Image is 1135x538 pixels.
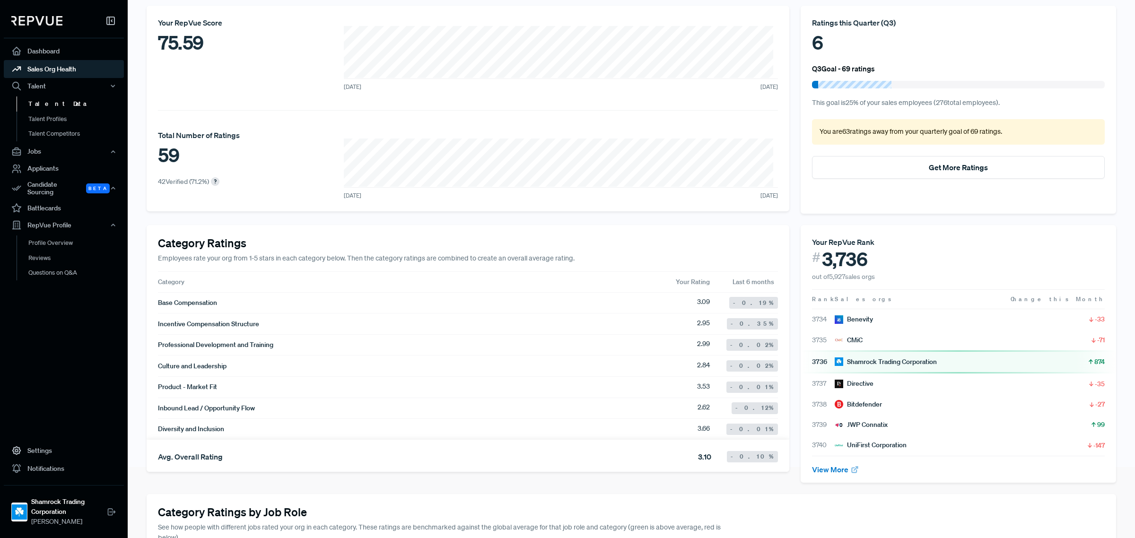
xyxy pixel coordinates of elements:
[835,379,873,389] div: Directive
[158,141,240,169] div: 59
[158,340,273,350] span: Professional Development and Training
[812,28,1105,57] div: 6
[835,357,843,366] img: Shamrock Trading Corporation
[812,98,1105,108] p: This goal is 25 % of your sales employees ( 276 total employees).
[31,517,107,527] span: [PERSON_NAME]
[835,421,843,429] img: JWP Connatix
[17,112,137,127] a: Talent Profiles
[812,379,835,389] span: 3737
[4,217,124,233] button: RepVue Profile
[812,399,835,409] span: 3738
[760,191,778,200] span: [DATE]
[835,420,888,430] div: JWP Connatix
[344,191,361,200] span: [DATE]
[158,424,224,434] span: Diversity and Inclusion
[17,235,137,251] a: Profile Overview
[4,178,124,200] button: Candidate Sourcing Beta
[835,295,893,303] span: Sales orgs
[344,83,361,91] span: [DATE]
[822,248,868,270] span: 3,736
[835,440,907,450] div: UniFirst Corporation
[158,253,778,264] p: Employees rate your org from 1-5 stars in each category below. Then the category ratings are comb...
[760,83,778,91] span: [DATE]
[735,404,774,412] span: -0.12 %
[158,17,249,28] div: Your RepVue Score
[4,160,124,178] a: Applicants
[86,183,110,193] span: Beta
[4,42,124,60] a: Dashboard
[835,314,873,324] div: Benevity
[1095,379,1105,389] span: -35
[158,28,249,57] div: 75.59
[158,361,227,371] span: Culture and Leadership
[835,336,843,344] img: CMiC
[698,451,711,462] span: 3.10
[1097,420,1105,429] span: 99
[4,144,124,160] button: Jobs
[730,383,774,391] span: -0.01 %
[11,16,62,26] img: RepVue
[697,297,710,308] span: 3.09
[812,248,821,267] span: #
[697,382,710,393] span: 3.53
[4,78,124,94] button: Talent
[1011,295,1105,303] span: Change this Month
[158,403,255,413] span: Inbound Lead / Opportunity Flow
[1095,314,1105,324] span: -33
[158,319,259,329] span: Incentive Compensation Structure
[835,399,882,409] div: Bitdefender
[820,127,1097,137] p: You are 63 ratings away from your quarterly goal of 69 ratings .
[812,237,874,247] span: Your RepVue Rank
[17,126,137,141] a: Talent Competitors
[12,504,27,520] img: Shamrock Trading Corporation
[158,177,209,187] p: 42 Verified ( 71.2 %)
[31,497,107,517] strong: Shamrock Trading Corporation
[835,400,843,408] img: Bitdefender
[812,64,875,73] h6: Q3 Goal - 69 ratings
[731,320,774,328] span: -0.35 %
[835,335,863,345] div: CMiC
[812,314,835,324] span: 3734
[158,236,778,250] h4: Category Ratings
[835,380,843,388] img: Directive
[733,277,778,286] span: Last 6 months
[697,318,710,330] span: 2.95
[835,357,937,367] div: Shamrock Trading Corporation
[730,425,774,434] span: -0.01 %
[730,362,774,370] span: -0.02 %
[158,382,217,392] span: Product - Market Fit
[676,278,710,286] span: Your Rating
[4,460,124,477] a: Notifications
[812,465,859,474] a: View More
[835,315,843,324] img: Benevity
[17,96,137,112] a: Talent Data
[812,272,875,281] span: out of 5,927 sales orgs
[4,442,124,460] a: Settings
[731,452,774,461] span: -0.10 %
[812,357,835,367] span: 3736
[1093,441,1105,450] span: -147
[697,360,710,372] span: 2.84
[158,298,217,308] span: Base Compensation
[812,440,835,450] span: 3740
[158,130,240,141] div: Total Number of Ratings
[812,17,1105,28] div: Ratings this Quarter ( Q3 )
[730,341,774,349] span: -0.02 %
[733,299,774,307] span: -0.19 %
[158,278,184,286] span: Category
[698,402,710,414] span: 2.62
[812,295,835,304] span: Rank
[697,339,710,350] span: 2.99
[4,199,124,217] a: Battlecards
[17,251,137,266] a: Reviews
[1097,335,1105,345] span: -71
[158,505,1105,519] h4: Category Ratings by Job Role
[698,424,710,435] span: 3.66
[4,178,124,200] div: Candidate Sourcing
[812,335,835,345] span: 3735
[835,441,843,450] img: UniFirst Corporation
[812,156,1105,179] button: Get More Ratings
